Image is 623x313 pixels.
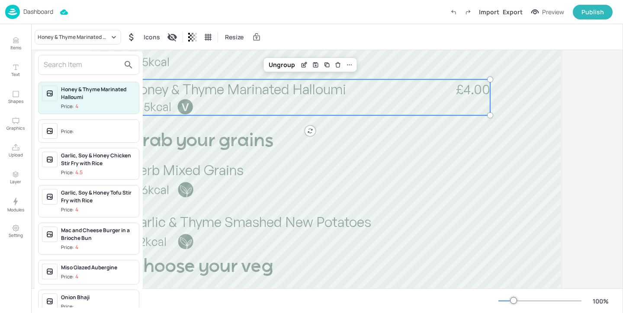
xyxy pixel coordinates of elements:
p: 4 [75,244,78,250]
div: Price: [61,169,83,176]
div: Garlic, Soy & Honey Tofu Stir Fry with Rice [61,189,135,204]
div: Miso Glazed Aubergine [61,264,135,271]
div: Mac and Cheese Burger in a Brioche Bun [61,227,135,242]
button: search [120,56,137,73]
input: Search Item [44,58,120,72]
p: 4 [75,274,78,280]
p: 4 [75,207,78,213]
p: 4.5 [75,169,83,176]
div: Price: [61,244,78,251]
div: Price: [61,128,75,135]
div: Price: [61,273,78,281]
div: Honey & Thyme Marinated Halloumi [61,86,135,101]
div: Garlic, Soy & Honey Chicken Stir Fry with Rice [61,152,135,167]
div: Onion Bhaji [61,294,135,301]
div: Price: [61,303,75,310]
div: Price: [61,206,78,214]
div: Price: [61,103,78,110]
p: 4 [75,103,78,109]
